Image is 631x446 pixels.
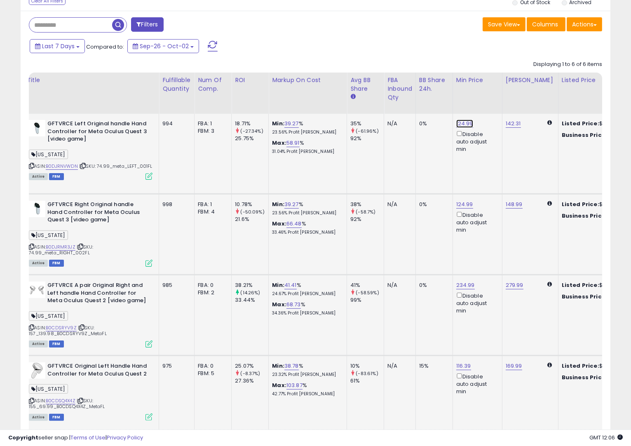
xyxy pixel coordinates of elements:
[562,373,607,381] b: Business Price:
[562,131,607,139] b: Business Price:
[49,260,64,267] span: FBM
[49,414,64,421] span: FBM
[29,384,68,394] span: [US_STATE]
[527,17,565,31] button: Columns
[162,362,188,370] div: 975
[350,201,384,208] div: 38%
[198,201,225,208] div: FBA: 1
[272,200,284,208] b: Min:
[562,362,599,370] b: Listed Price:
[562,281,599,289] b: Listed Price:
[29,244,93,256] span: | SKU: 74.99_meta_RIGHT_002FL
[162,282,188,289] div: 985
[456,76,499,85] div: Min Price
[8,434,38,441] strong: Copyright
[387,282,409,289] div: N/A
[240,289,260,296] small: (14.26%)
[350,93,355,101] small: Avg BB Share.
[127,39,199,53] button: Sep-26 - Oct-02
[350,377,384,385] div: 61%
[286,220,302,228] a: 66.48
[350,282,384,289] div: 41%
[29,362,152,420] div: ASIN:
[387,362,409,370] div: N/A
[356,209,375,215] small: (-58.7%)
[272,301,340,316] div: %
[284,120,299,128] a: 39.27
[272,201,340,216] div: %
[506,362,522,370] a: 169.99
[8,434,143,442] div: seller snap | |
[350,135,384,142] div: 92%
[272,220,286,228] b: Max:
[47,362,148,380] b: GFTVRCE Original Left Handle Hand Controller for Meta Oculus Quest 2
[533,61,602,68] div: Displaying 1 to 6 of 6 items
[272,362,340,378] div: %
[272,372,340,378] p: 23.32% Profit [PERSON_NAME]
[29,260,48,267] span: All listings currently available for purchase on Amazon
[235,362,268,370] div: 25.07%
[29,340,48,347] span: All listings currently available for purchase on Amazon
[235,216,268,223] div: 21.6%
[419,282,446,289] div: 0%
[387,201,409,208] div: N/A
[70,434,106,441] a: Terms of Use
[272,210,340,216] p: 23.56% Profit [PERSON_NAME]
[272,382,340,397] div: %
[272,310,340,316] p: 34.36% Profit [PERSON_NAME]
[162,76,191,93] div: Fulfillable Quantity
[29,397,105,410] span: | SKU: 155_69.99_B0CDSQ4X4Z_MetaFL
[284,200,299,209] a: 39.27
[456,372,496,395] div: Disable auto adjust min
[272,391,340,397] p: 42.77% Profit [PERSON_NAME]
[456,281,475,289] a: 234.99
[140,42,189,50] span: Sep-26 - Oct-02
[235,201,268,208] div: 10.78%
[235,377,268,385] div: 27.36%
[46,244,75,251] a: B0DJRMR3JZ
[562,362,630,370] div: $118.61
[272,139,286,147] b: Max:
[235,282,268,289] div: 38.21%
[272,300,286,308] b: Max:
[284,281,297,289] a: 41.41
[49,340,64,347] span: FBM
[29,362,45,379] img: 31-Vy0KSI9L._SL40_.jpg
[286,300,301,309] a: 68.73
[29,120,152,179] div: ASIN:
[456,210,496,234] div: Disable auto adjust min
[29,230,68,240] span: [US_STATE]
[562,200,599,208] b: Listed Price:
[286,139,300,147] a: 58.91
[562,120,630,127] div: $126.99
[29,414,48,421] span: All listings currently available for purchase on Amazon
[350,216,384,223] div: 92%
[29,201,152,266] div: ASIN:
[506,120,521,128] a: 142.31
[79,163,152,169] span: | SKU: 74.99_meta_LEFT_001FL
[29,150,68,159] span: [US_STATE]
[456,129,496,153] div: Disable auto adjust min
[42,42,75,50] span: Last 7 Days
[240,128,263,134] small: (-27.34%)
[419,76,449,93] div: BB Share 24h.
[419,201,446,208] div: 0%
[562,131,630,139] div: $126.99
[30,39,85,53] button: Last 7 Days
[131,17,163,32] button: Filters
[506,76,555,85] div: [PERSON_NAME]
[235,135,268,142] div: 25.75%
[456,362,471,370] a: 116.39
[162,201,188,208] div: 998
[198,289,225,296] div: FBM: 2
[198,208,225,216] div: FBM: 4
[272,362,284,370] b: Min:
[356,289,379,296] small: (-58.59%)
[240,209,264,215] small: (-50.09%)
[162,120,188,127] div: 994
[356,370,378,377] small: (-83.61%)
[506,281,523,289] a: 279.99
[235,76,265,85] div: ROI
[198,370,225,377] div: FBM: 5
[46,324,77,331] a: B0CDSRYV9Z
